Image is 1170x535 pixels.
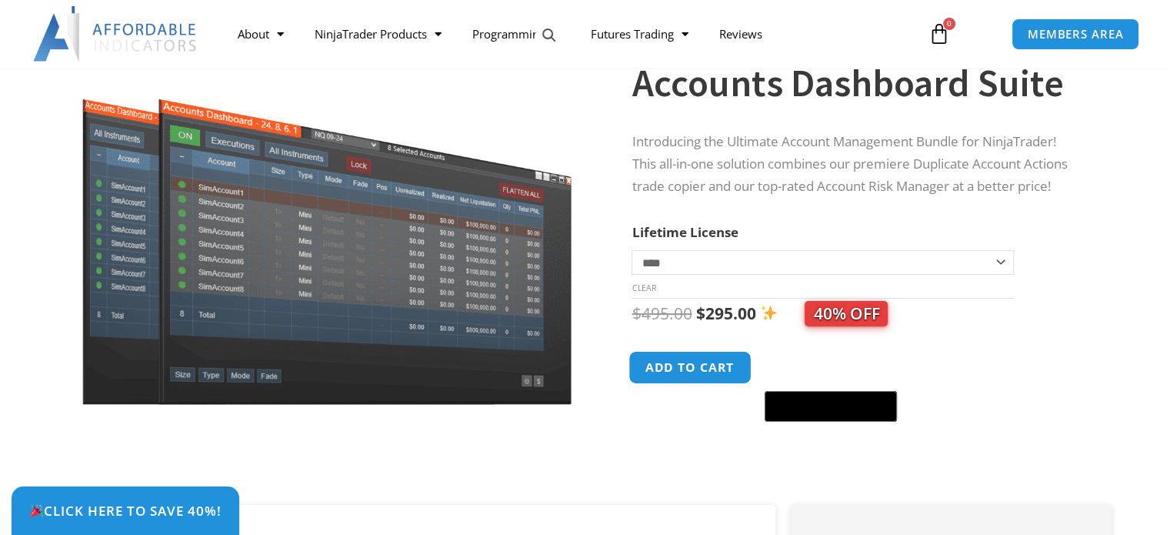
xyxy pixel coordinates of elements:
bdi: 295.00 [695,303,755,324]
img: LogoAI | Affordable Indicators – NinjaTrader [33,6,198,62]
button: Add to cart [629,351,752,384]
a: About [222,16,299,52]
a: MEMBERS AREA [1012,18,1140,50]
span: $ [695,303,705,324]
a: 0 [905,12,973,56]
img: ✨ [761,305,777,321]
iframe: PayPal Message 1 [632,432,1081,445]
img: 🎉 [30,504,43,517]
a: Futures Trading [575,16,704,52]
button: Buy with GPay [765,391,897,422]
h1: Accounts Dashboard Suite [632,56,1081,110]
a: View full-screen image gallery [535,22,563,49]
span: 0 [943,18,955,30]
nav: Menu [222,16,913,52]
a: Programming [457,16,575,52]
a: Reviews [704,16,778,52]
span: Click Here to save 40%! [29,504,222,517]
span: MEMBERS AREA [1028,28,1124,40]
img: Screenshot 2024-08-26 155710eeeee [80,10,575,405]
span: 40% OFF [805,301,888,326]
a: NinjaTrader Products [299,16,457,52]
span: $ [632,303,641,324]
a: Clear options [632,283,655,293]
p: Introducing the Ultimate Account Management Bundle for NinjaTrader! This all-in-one solution comb... [632,131,1081,198]
a: 🎉Click Here to save 40%! [12,487,239,535]
iframe: Secure express checkout frame [762,349,900,386]
bdi: 495.00 [632,303,692,324]
label: Lifetime License [632,223,738,241]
